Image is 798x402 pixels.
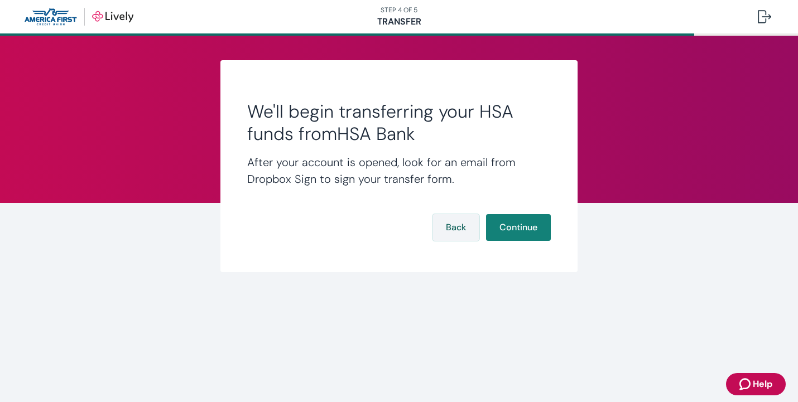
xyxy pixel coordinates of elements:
[25,8,133,26] img: Lively
[247,154,551,187] h4: After your account is opened, look for an email from Dropbox Sign to sign your transfer form.
[432,214,479,241] button: Back
[247,100,551,145] h2: We'll begin transferring your HSA funds from HSA Bank
[486,214,551,241] button: Continue
[739,377,753,391] svg: Zendesk support icon
[753,377,772,391] span: Help
[749,3,780,30] button: Log out
[726,373,786,395] button: Zendesk support iconHelp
